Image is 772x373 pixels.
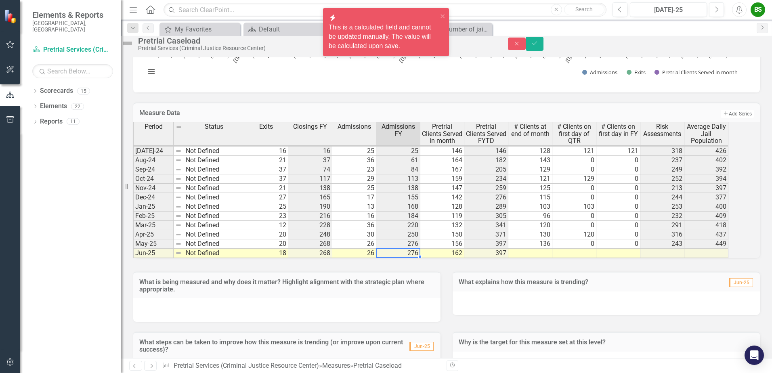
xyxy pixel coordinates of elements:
td: 147 [420,184,464,193]
div: 15 [77,88,90,94]
td: 20 [244,230,288,239]
div: 22 [71,103,84,110]
td: 36 [332,156,376,165]
img: 8DAGhfEEPCf229AAAAAElFTkSuQmCC [176,124,182,130]
a: Scorecards [40,86,73,96]
td: 84 [376,165,420,174]
td: 259 [464,184,508,193]
td: 113 [376,174,420,184]
div: Pretrial Caseload [138,36,492,45]
td: 23 [332,165,376,174]
td: Apr-25 [133,230,174,239]
td: 205 [464,165,508,174]
td: Oct-24 [133,174,174,184]
div: My Favorites [175,24,238,34]
td: 449 [684,239,728,249]
td: 168 [376,202,420,212]
td: 0 [552,239,596,249]
h3: What is being measured and why does it matter? Highlight alignment with the strategic plan where ... [139,279,434,293]
td: 0 [596,212,640,221]
div: » » [162,361,441,371]
img: 8DAGhfEEPCf229AAAAAElFTkSuQmCC [175,213,182,219]
td: 252 [640,174,684,184]
td: 132 [420,221,464,230]
td: 136 [508,239,552,249]
div: Default [259,24,322,34]
td: 16 [244,147,288,156]
td: Not Defined [184,249,244,258]
td: 37 [288,156,332,165]
td: 130 [508,230,552,239]
td: 213 [640,184,684,193]
td: Not Defined [184,174,244,184]
td: 16 [332,212,376,221]
td: 0 [596,156,640,165]
td: 0 [596,184,640,193]
td: 0 [552,221,596,230]
td: 120 [552,230,596,239]
td: Dec-24 [133,193,174,202]
td: 190 [288,202,332,212]
input: Search ClearPoint... [164,3,606,17]
td: 138 [288,184,332,193]
td: 394 [684,174,728,184]
td: 29 [332,174,376,184]
td: 17 [332,193,376,202]
img: 8DAGhfEEPCf229AAAAAElFTkSuQmCC [175,185,182,191]
td: 25 [332,147,376,156]
td: 426 [684,147,728,156]
td: 237 [640,156,684,165]
span: Jun-25 [729,278,753,287]
a: DEPT Number of jail bed days avoided due to Pretrial Services [413,24,490,34]
td: 150 [420,230,464,239]
img: Not Defined [121,37,134,50]
button: BS [751,2,765,17]
td: 121 [508,174,552,184]
td: 397 [464,249,508,258]
td: 276 [376,239,420,249]
input: Search Below... [32,64,113,78]
td: 129 [552,174,596,184]
td: 397 [464,239,508,249]
td: 12 [244,221,288,230]
div: Pretrial Services (Criminal Justice Resource Center) [138,45,492,51]
td: 216 [288,212,332,221]
span: Period [145,123,163,130]
td: 253 [640,202,684,212]
td: 36 [332,221,376,230]
td: 119 [420,212,464,221]
td: 25 [376,147,420,156]
a: My Favorites [162,24,238,34]
td: Not Defined [184,165,244,174]
a: Elements [40,102,67,111]
td: 276 [464,193,508,202]
td: 234 [464,174,508,184]
td: 167 [420,165,464,174]
td: 0 [596,165,640,174]
td: 228 [288,221,332,230]
td: Nov-24 [133,184,174,193]
span: Pretrial Clients Served FYTD [466,123,506,145]
td: 418 [684,221,728,230]
td: 162 [420,249,464,258]
td: 74 [288,165,332,174]
span: Closings FY [293,123,327,130]
img: 8DAGhfEEPCf229AAAAAElFTkSuQmCC [175,194,182,201]
img: 8DAGhfEEPCf229AAAAAElFTkSuQmCC [175,203,182,210]
td: 121 [596,147,640,156]
div: Open Intercom Messenger [745,346,764,365]
td: 243 [640,239,684,249]
td: 437 [684,230,728,239]
img: 8DAGhfEEPCf229AAAAAElFTkSuQmCC [175,166,182,173]
td: 121 [552,147,596,156]
td: 117 [288,174,332,184]
td: 268 [288,239,332,249]
td: Feb-25 [133,212,174,221]
button: close [440,11,446,21]
td: 291 [640,221,684,230]
td: 27 [244,193,288,202]
img: 8DAGhfEEPCf229AAAAAElFTkSuQmCC [175,148,182,154]
td: 305 [464,212,508,221]
td: 96 [508,212,552,221]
